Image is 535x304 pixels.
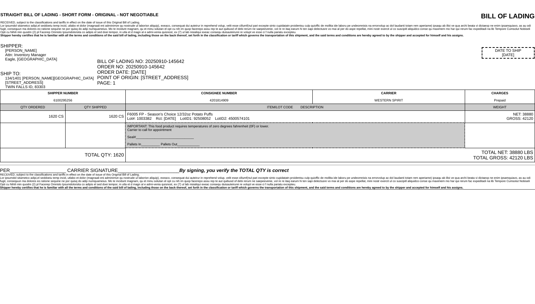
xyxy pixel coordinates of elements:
[0,71,97,76] div: SHIP TO:
[0,148,126,162] td: TOTAL QTY: 1620
[467,99,533,102] div: Prepaid
[97,59,535,86] div: BILL OF LADING NO: 20250910-145642 ORDER NO: 20250910-145642 ORDER DATE: [DATE] POINT OF ORIGIN: ...
[314,99,463,102] div: WESTERN SPIRIT
[465,104,535,111] td: WEIGHT
[125,148,535,162] td: TOTAL NET: 38880 LBS TOTAL GROSS: 42120 LBS
[125,90,312,104] td: CONSIGNEE NUMBER
[391,12,535,20] div: BILL OF LADING
[482,47,535,59] div: DATE TO SHIP [DATE]
[125,123,465,148] td: IMPORTANT: This food product requires temperatures of zero degrees fahrenheit (0F) or lower. Carr...
[2,99,124,102] div: 6100295256
[0,34,535,37] div: Shipper hereby certifies that he is familiar with all the terms and conditions of the said bill o...
[65,104,125,111] td: QTY SHIPPED
[0,111,66,123] td: 1620 CS
[465,111,535,123] td: NET: 38880 GROSS: 42120
[465,90,535,104] td: CHARGES
[5,49,96,62] div: [PERSON_NAME] Attn: Inventory Manager Eagle, [GEOGRAPHIC_DATA]
[127,99,311,102] div: 4201814909
[0,104,66,111] td: QTY ORDERED
[179,168,289,173] span: By signing, you verify the TOTAL QTY is correct
[0,43,97,49] div: SHIPPER:
[0,90,126,104] td: SHIPPER NUMBER
[313,90,465,104] td: CARRIER
[125,111,465,123] td: F6005 FP - Season's Choice 12/32oz Potato Puffs Lot#: 1003382 Rct: [DATE] LotID1: 92508052 LotID2...
[5,76,96,89] div: 134/1401 [PERSON_NAME][GEOGRAPHIC_DATA] [STREET_ADDRESS] TWIN FALLS ID, 83303
[65,111,125,123] td: 1620 CS
[125,104,465,111] td: ITEM/LOT CODE DESCRIPTION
